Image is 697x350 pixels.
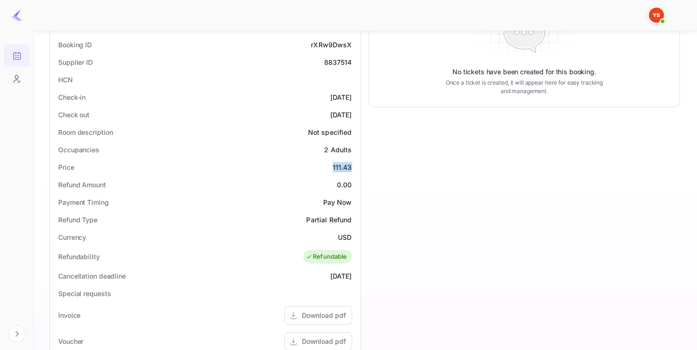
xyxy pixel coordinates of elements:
[452,67,596,77] p: No tickets have been created for this booking.
[649,8,664,23] img: Yandex Support
[337,180,352,190] div: 0.00
[441,79,608,96] p: Once a ticket is created, it will appear here for easy tracking and management.
[330,271,352,281] div: [DATE]
[58,40,92,50] div: Booking ID
[58,92,86,102] div: Check-in
[4,44,30,66] a: Bookings
[58,289,111,298] div: Special requests
[323,197,352,207] div: Pay Now
[330,110,352,120] div: [DATE]
[58,162,74,172] div: Price
[58,252,100,262] div: Refundability
[58,110,89,120] div: Check out
[58,180,106,190] div: Refund Amount
[58,336,83,346] div: Voucher
[330,92,352,102] div: [DATE]
[58,127,113,137] div: Room description
[58,57,93,67] div: Supplier ID
[324,145,352,155] div: 2 Adults
[58,75,73,85] div: HCN
[58,310,80,320] div: Invoice
[58,215,97,225] div: Refund Type
[58,232,86,242] div: Currency
[9,325,26,342] button: Expand navigation
[302,310,346,320] div: Download pdf
[324,57,352,67] div: 8837514
[302,336,346,346] div: Download pdf
[306,215,352,225] div: Partial Refund
[11,9,23,21] img: LiteAPI
[58,197,109,207] div: Payment Timing
[333,162,352,172] div: 111.43
[306,252,347,262] div: Refundable
[308,127,352,137] div: Not specified
[58,271,126,281] div: Cancellation deadline
[311,40,352,50] div: rXRw9DwsX
[338,232,352,242] div: USD
[58,145,99,155] div: Occupancies
[4,68,30,89] a: Customers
